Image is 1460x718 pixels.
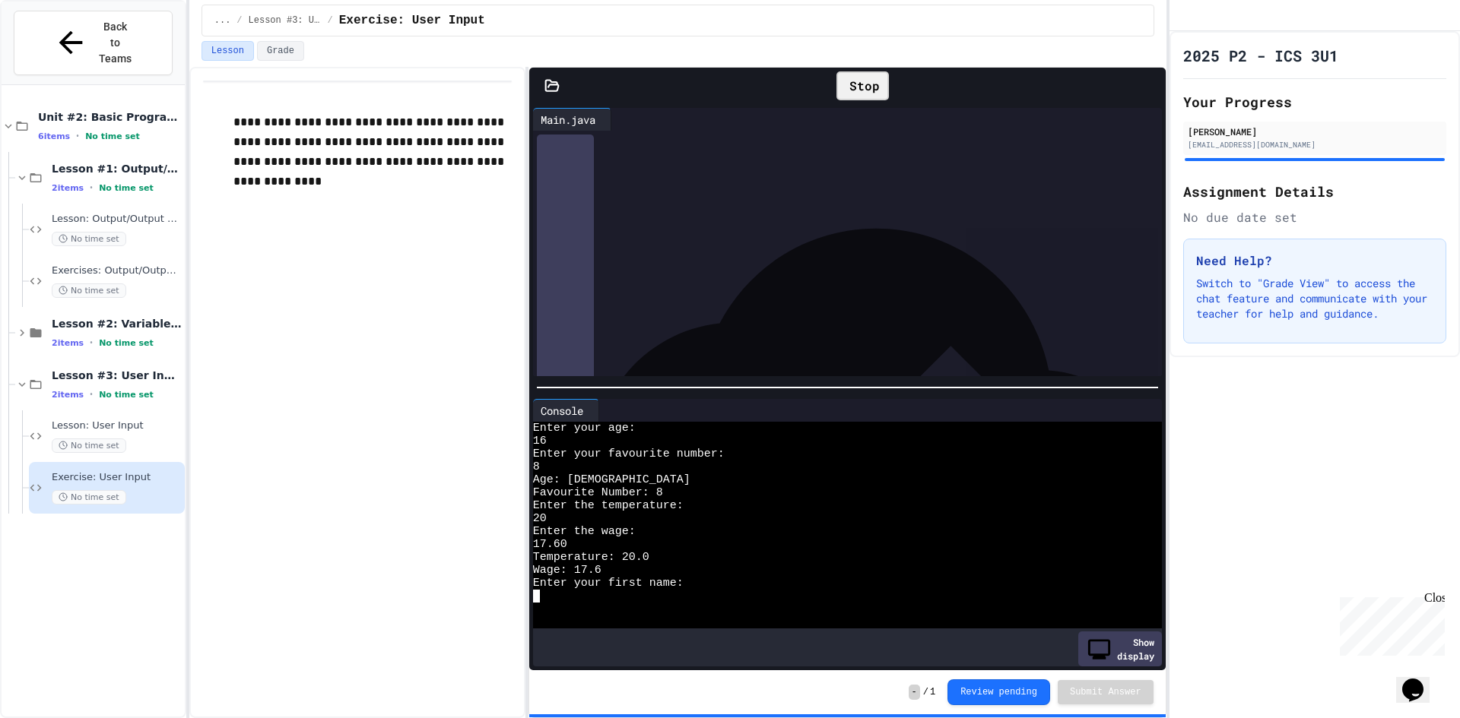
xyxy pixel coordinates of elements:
span: No time set [99,390,154,400]
span: Wage: 17.6 [533,564,601,577]
span: Lesson #3: User Input [52,368,182,382]
h3: Need Help? [1196,251,1433,270]
span: Submit Answer [1070,686,1141,698]
span: Exercise: User Input [52,471,182,484]
span: 2 items [52,183,84,193]
span: Enter the wage: [533,525,636,538]
span: • [90,337,93,349]
span: ... [214,14,231,27]
span: Back to Teams [97,19,133,67]
iframe: chat widget [1396,657,1445,703]
div: [PERSON_NAME] [1188,125,1442,138]
span: / [328,14,333,27]
span: • [90,182,93,194]
div: Main.java [533,112,603,128]
span: Enter your favourite number: [533,448,725,460]
span: 20 [533,512,547,525]
p: Switch to "Grade View" to access the chat feature and communicate with your teacher for help and ... [1196,276,1433,321]
span: Lesson: User Input [52,419,182,432]
span: No time set [52,490,126,504]
span: / [923,686,928,698]
span: No time set [52,283,126,298]
button: Lesson [202,41,254,61]
span: Age: [DEMOGRAPHIC_DATA] [533,473,690,486]
span: 16 [533,435,547,448]
iframe: chat widget [1334,591,1445,656]
span: 1 [930,686,935,698]
div: Main.java [533,108,611,131]
span: • [76,130,79,142]
span: / [236,14,242,27]
span: 6 items [38,131,70,141]
h2: Assignment Details [1183,181,1446,202]
span: Exercise: User Input [339,11,485,30]
span: Lesson #1: Output/Output Formatting [52,162,182,176]
div: No due date set [1183,208,1446,226]
span: - [909,685,920,700]
h1: 2025 P2 - ICS 3U1 [1183,45,1338,66]
div: History [537,134,594,698]
div: Show display [1078,631,1162,666]
span: Favourite Number: 8 [533,486,663,499]
div: Chat with us now!Close [6,6,105,96]
span: No time set [85,131,140,141]
span: Exercises: Output/Output Formatting [52,264,182,277]
span: 17.60 [533,538,567,551]
h2: Your Progress [1183,91,1446,112]
span: Temperature: 20.0 [533,551,649,564]
div: Console [533,399,599,422]
span: 2 items [52,338,84,348]
span: No time set [52,438,126,453]
span: No time set [99,338,154,348]
span: Enter your first name: [533,577,684,590]
span: 2 items [52,390,84,400]
span: Unit #2: Basic Programming Concepts [38,110,182,124]
span: No time set [99,183,154,193]
div: Stop [836,71,889,100]
button: Back to Teams [14,11,173,75]
button: Review pending [947,679,1050,705]
span: Enter your age: [533,422,636,435]
span: Lesson #2: Variables & Data Types [52,317,182,331]
button: Grade [257,41,304,61]
span: 8 [533,460,540,473]
div: Console [533,403,591,419]
button: Submit Answer [1058,680,1154,704]
span: Lesson: Output/Output Formatting [52,213,182,226]
span: • [90,388,93,400]
span: Lesson #3: User Input [249,14,322,27]
span: No time set [52,232,126,246]
div: [EMAIL_ADDRESS][DOMAIN_NAME] [1188,139,1442,150]
span: Enter the temperature: [533,499,684,512]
